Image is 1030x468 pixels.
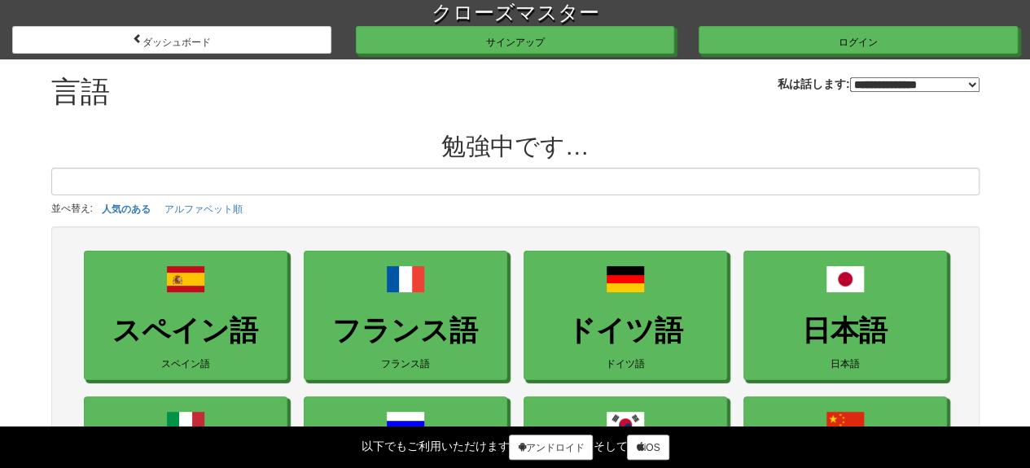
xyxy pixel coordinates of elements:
font: 私は話します: [778,77,850,90]
a: スペイン語スペイン語 [84,251,287,380]
a: ダッシュボード [12,26,331,54]
font: スペイン語 [161,357,210,369]
font: ドイツ語 [567,314,683,346]
a: ログイン [699,26,1018,54]
font: 日本語 [802,314,888,346]
font: 並べ替え: [51,203,93,214]
font: 以下でもご利用いただけます [361,440,509,453]
font: そして [593,440,627,453]
a: フランス語フランス語 [304,251,507,380]
font: 人気のある [102,203,151,215]
font: スペイン語 [112,314,258,346]
font: iOS [643,442,660,453]
font: 言語 [51,75,110,108]
font: アンドロイド [525,442,584,453]
a: ドイツ語ドイツ語 [524,251,727,380]
font: ログイン [839,36,878,47]
font: 日本語 [831,357,860,369]
a: 日本語日本語 [743,251,947,380]
font: サインアップ [485,36,544,47]
font: ダッシュボード [142,36,211,47]
select: 私は話します: [850,77,980,92]
a: iOS [627,435,668,460]
button: 人気のある [97,199,156,218]
font: フランス語 [332,314,478,346]
font: フランス語 [381,357,430,369]
font: アルファベット順 [164,203,243,215]
a: アンドロイド [509,435,593,460]
a: サインアップ [356,26,675,54]
font: ドイツ語 [606,357,645,369]
button: アルファベット順 [160,199,248,218]
font: 勉強中です… [441,133,590,160]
